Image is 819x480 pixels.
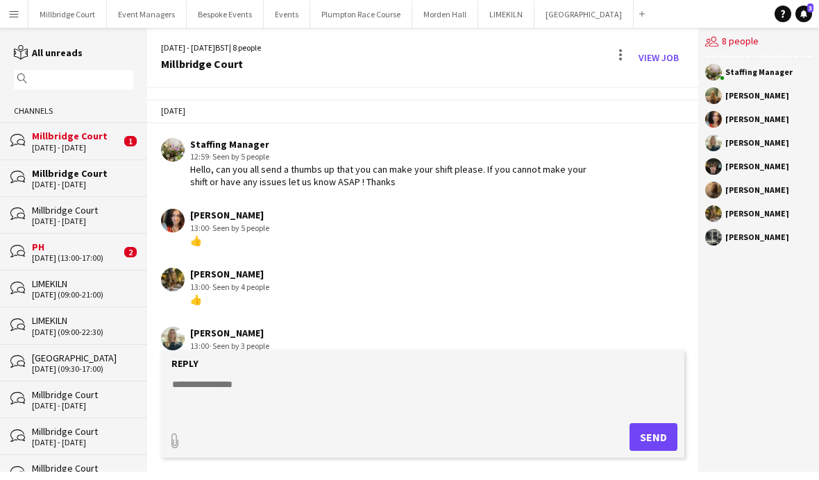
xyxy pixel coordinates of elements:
[725,209,789,218] div: [PERSON_NAME]
[310,1,412,28] button: Plumpton Race Course
[32,290,133,300] div: [DATE] (09:00-21:00)
[32,425,133,438] div: Millbridge Court
[190,151,602,163] div: 12:59
[190,327,269,339] div: [PERSON_NAME]
[124,247,137,257] span: 2
[215,42,229,53] span: BST
[32,204,133,216] div: Millbridge Court
[32,462,133,474] div: Millbridge Court
[412,1,478,28] button: Morden Hall
[32,352,133,364] div: [GEOGRAPHIC_DATA]
[32,388,133,401] div: Millbridge Court
[190,281,269,293] div: 13:00
[209,341,269,351] span: · Seen by 3 people
[161,42,261,54] div: [DATE] - [DATE] | 8 people
[32,180,133,189] div: [DATE] - [DATE]
[725,92,789,100] div: [PERSON_NAME]
[32,241,121,253] div: PH
[190,209,269,221] div: [PERSON_NAME]
[190,234,269,247] div: 👍
[32,401,133,411] div: [DATE] - [DATE]
[190,222,269,234] div: 13:00
[32,143,121,153] div: [DATE] - [DATE]
[630,423,677,451] button: Send
[209,223,269,233] span: · Seen by 5 people
[32,364,133,374] div: [DATE] (09:30-17:00)
[725,68,793,76] div: Staffing Manager
[264,1,310,28] button: Events
[32,130,121,142] div: Millbridge Court
[534,1,634,28] button: [GEOGRAPHIC_DATA]
[32,167,133,180] div: Millbridge Court
[190,138,602,151] div: Staffing Manager
[32,253,121,263] div: [DATE] (13:00-17:00)
[32,438,133,447] div: [DATE] - [DATE]
[32,327,133,337] div: [DATE] (09:00-22:30)
[124,136,137,146] span: 1
[171,357,199,370] label: Reply
[725,186,789,194] div: [PERSON_NAME]
[705,28,812,57] div: 8 people
[32,277,133,290] div: LIMEKILN
[190,340,269,352] div: 13:00
[795,6,812,22] a: 3
[187,1,264,28] button: Bespoke Events
[725,162,789,171] div: [PERSON_NAME]
[28,1,107,28] button: Millbridge Court
[633,46,684,69] a: View Job
[161,58,261,70] div: Millbridge Court
[32,314,133,327] div: LIMEKILN
[190,268,269,280] div: [PERSON_NAME]
[107,1,187,28] button: Event Managers
[209,151,269,162] span: · Seen by 5 people
[725,139,789,147] div: [PERSON_NAME]
[14,46,83,59] a: All unreads
[209,282,269,292] span: · Seen by 4 people
[32,216,133,226] div: [DATE] - [DATE]
[147,99,698,123] div: [DATE]
[478,1,534,28] button: LIMEKILN
[190,163,602,188] div: Hello, can you all send a thumbs up that you can make your shift please. If you cannot make your ...
[725,115,789,123] div: [PERSON_NAME]
[807,3,813,12] span: 3
[725,233,789,241] div: [PERSON_NAME]
[190,293,269,306] div: 👍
